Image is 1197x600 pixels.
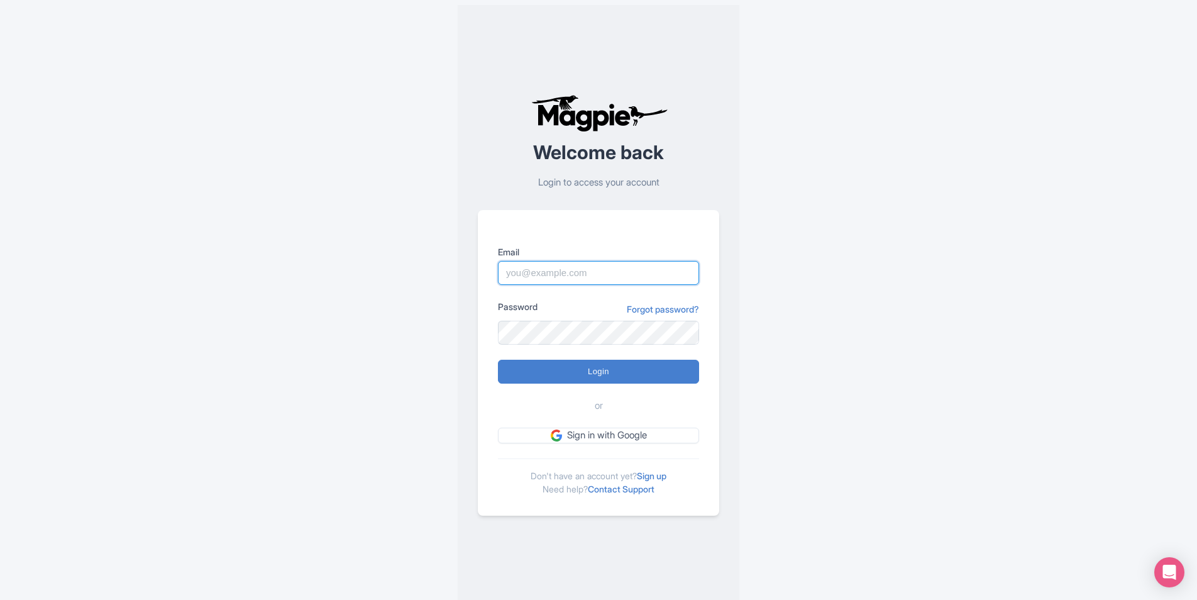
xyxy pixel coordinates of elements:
div: Open Intercom Messenger [1154,557,1184,587]
label: Password [498,300,538,313]
img: google.svg [551,430,562,441]
a: Forgot password? [627,303,699,316]
span: or [595,399,603,413]
img: logo-ab69f6fb50320c5b225c76a69d11143b.png [528,94,670,132]
h2: Welcome back [478,142,719,163]
p: Login to access your account [478,175,719,190]
a: Sign in with Google [498,428,699,443]
input: Login [498,360,699,384]
a: Contact Support [588,484,654,494]
input: you@example.com [498,261,699,285]
label: Email [498,245,699,258]
div: Don't have an account yet? Need help? [498,458,699,496]
a: Sign up [637,470,666,481]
